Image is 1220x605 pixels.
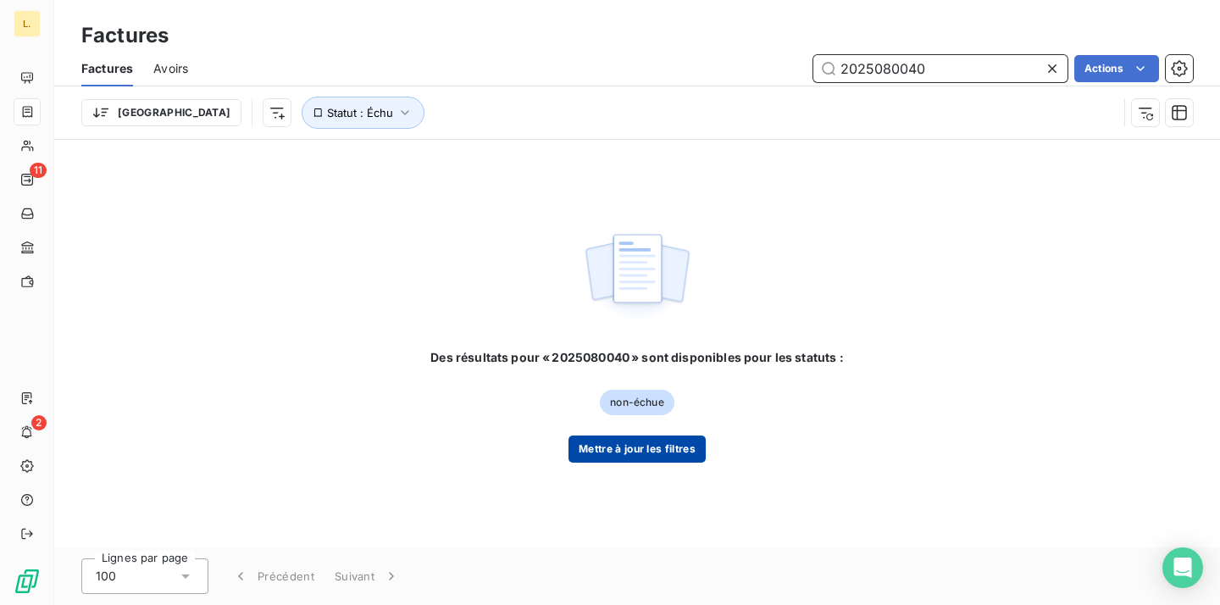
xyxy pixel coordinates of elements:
[14,568,41,595] img: Logo LeanPay
[600,390,674,415] span: non-échue
[81,20,169,51] h3: Factures
[81,99,241,126] button: [GEOGRAPHIC_DATA]
[31,415,47,430] span: 2
[813,55,1067,82] input: Rechercher
[327,106,393,119] span: Statut : Échu
[222,558,324,594] button: Précédent
[583,225,691,330] img: empty state
[302,97,424,129] button: Statut : Échu
[568,436,706,463] button: Mettre à jour les filtres
[30,163,47,178] span: 11
[96,568,116,585] span: 100
[81,60,133,77] span: Factures
[1162,547,1203,588] div: Open Intercom Messenger
[153,60,188,77] span: Avoirs
[430,349,843,366] span: Des résultats pour « 2025080040 » sont disponibles pour les statuts :
[324,558,410,594] button: Suivant
[1074,55,1159,82] button: Actions
[14,10,41,37] div: L.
